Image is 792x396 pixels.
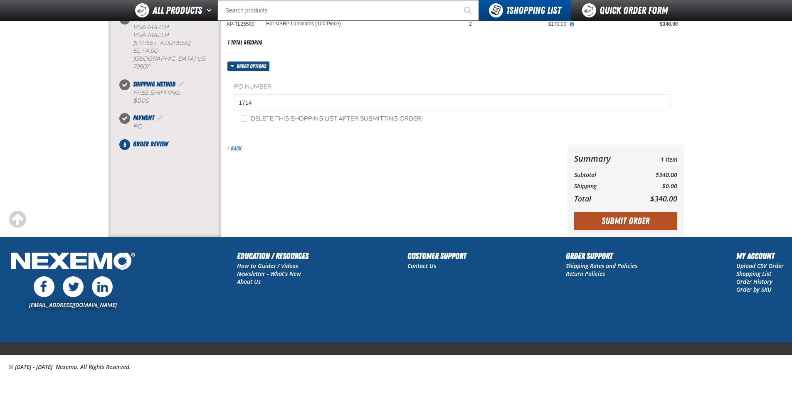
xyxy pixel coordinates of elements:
[156,114,164,122] a: Edit Payment
[633,170,677,181] td: $340.00
[133,89,221,105] div: Free Shipping:
[125,113,221,139] li: Payment. Step 4 of 5. Completed
[736,270,771,278] a: Shopping List
[237,250,308,262] h2: Education / Resources
[506,5,509,16] strong: 1
[407,250,466,262] h2: Customer Support
[566,21,577,28] button: View All Prices for Hot MSRP Laminates (100 Piece)
[133,39,190,47] span: [STREET_ADDRESS]
[125,79,221,113] li: Shipping Method. Step 3 of 5. Completed
[227,39,262,47] div: 1 total records
[736,278,772,285] a: Order History
[566,270,605,278] a: Return Policies
[227,61,270,71] button: Order options
[484,21,566,27] div: $170.00
[237,278,261,285] a: About Us
[133,123,221,131] div: P.O.
[566,262,637,270] a: Shipping Rates and Policies
[241,115,247,122] input: Delete this shopping list after submitting order
[574,192,634,205] th: Total
[125,139,221,149] li: Order Review. Step 5 of 5. Not Completed
[133,140,168,148] span: Order Review
[8,210,27,229] div: Scroll to the top
[266,21,341,27] a: Hot MSRP Laminates (100 Piece)
[633,151,677,166] td: 1 Item
[234,83,671,91] label: PO Number
[469,21,472,27] span: 2
[133,80,175,88] span: Shipping Method
[177,80,185,88] a: Edit Shipping Method
[197,55,205,62] span: US
[650,194,677,204] span: $340.00
[153,3,202,18] span: All Products
[407,262,436,270] a: Contact Us
[237,61,269,71] span: Order options
[574,170,634,181] th: Subtotal
[29,301,117,309] a: [EMAIL_ADDRESS][DOMAIN_NAME]
[227,145,242,152] a: Back
[8,250,138,274] img: Nexemo Logo
[633,181,677,192] td: $0.00
[237,262,298,270] a: How to Guides / Videos
[506,5,561,16] span: Shopping List
[133,63,149,70] bdo: 79907
[574,212,677,230] button: Submit Order
[119,139,130,150] span: 5
[736,250,784,262] h2: My Account
[574,181,634,192] th: Shipping
[237,270,301,278] a: Newsletter - What's New
[574,151,634,166] th: Summary
[133,55,195,62] span: [GEOGRAPHIC_DATA]
[125,14,221,79] li: Shipping Information. Step 2 of 5. Completed
[578,21,678,27] div: $340.00
[736,262,784,270] a: Upload CSV Order
[133,47,158,54] span: EL PASO
[221,17,260,31] td: XP-TL25500
[736,285,772,293] a: Order by SKU
[133,24,170,31] b: Viva Mazda
[133,32,170,39] span: Viva Mazda
[133,114,154,122] span: Payment
[133,97,149,104] strong: $0.00
[566,250,637,262] h2: Order Support
[241,115,421,123] label: Delete this shopping list after submitting order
